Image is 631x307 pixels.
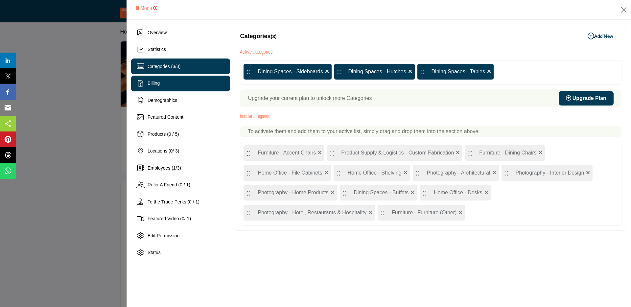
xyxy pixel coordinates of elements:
span: Edit Permission [148,233,179,238]
span: Featured Content [148,114,183,120]
div: Photography - Interior Design [502,165,593,181]
span: To the Trade Perks (0 / 1) [148,199,199,204]
span: :: [336,167,341,179]
span: Remove [318,149,322,157]
span: Refer A Friend (0 / 1) [148,182,190,187]
span: :: [342,187,347,199]
button: Close [619,5,629,15]
div: Dining Spaces - Tables [417,64,494,80]
b: Add New [588,33,613,39]
span: 3 [176,64,179,69]
span: Remove [404,169,408,177]
i: Add New [588,33,594,39]
div: Furniture - Dining Chairs [465,145,545,161]
span: Remove [324,169,328,177]
span: :: [246,147,251,159]
div: Photography - Home Products [244,185,337,201]
span: :: [246,206,251,219]
div: Furniture - Accent Chairs [244,145,324,161]
span: :: [337,65,341,78]
div: Photography - Architectural [413,165,499,181]
span: Locations ( / 3) [148,148,179,153]
span: Remove [456,149,460,157]
span: Remove [368,209,372,217]
div: Home Office - File Cabinets [244,165,331,181]
span: 3 [177,165,180,171]
span: :: [420,65,425,78]
div: Dining Spaces - Buffets [340,185,417,201]
span: Remove [484,189,488,197]
span: Remove [331,189,335,197]
div: Dining Spaces - Hutches [334,64,415,80]
div: Product Supply & Logistics - Custom Fabrication [327,145,462,161]
a: Upgrade Plan [559,91,614,106]
div: Home Office - Desks [420,185,491,201]
span: 0 [170,148,173,153]
button: Add New [579,30,621,43]
span: Categories ( / ) [148,64,180,69]
span: (3) [270,34,276,39]
span: Status [148,250,161,255]
span: Remove [408,68,412,76]
span: Statistics [148,47,166,52]
div: Home Office - Shelving [334,165,410,181]
span: Products (0 / 5) [148,131,179,137]
div: Photography - Hotel, Restaurants & Hospitality [244,205,375,221]
span: :: [246,187,251,199]
span: 1 [173,165,176,171]
span: Remove [539,149,543,157]
span: Remove [487,68,491,76]
span: Remove [410,189,414,197]
span: Featured Video ( / 1) [148,216,191,221]
div: Dining Spaces - Sideboards [244,64,331,80]
h1: Active Categories [240,48,621,57]
span: Remove [458,209,462,217]
span: Employees ( / ) [148,165,181,171]
span: :: [415,167,420,179]
span: :: [422,187,427,199]
p: Categories [240,32,276,41]
div: Furniture - Furniture (Other) [378,205,465,221]
span: :: [246,65,251,78]
span: Overview [148,30,167,35]
span: :: [246,167,251,179]
span: :: [468,147,472,159]
h1: Edit Mode [132,5,158,12]
span: :: [380,206,385,219]
span: Billing [148,81,160,86]
h2: Inactive Categories [240,112,621,121]
span: Remove [492,169,496,177]
p: Upgrade your current plan to unlock more Categories [248,94,372,102]
p: To activate them and add them to your active list, simply drag and drop them into the section above. [248,128,614,135]
span: 0 [182,216,184,221]
span: :: [330,147,334,159]
span: Remove [325,68,329,76]
span: :: [504,167,509,179]
span: Demographics [148,98,177,103]
span: Remove [586,169,590,177]
span: 3 [173,64,175,69]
